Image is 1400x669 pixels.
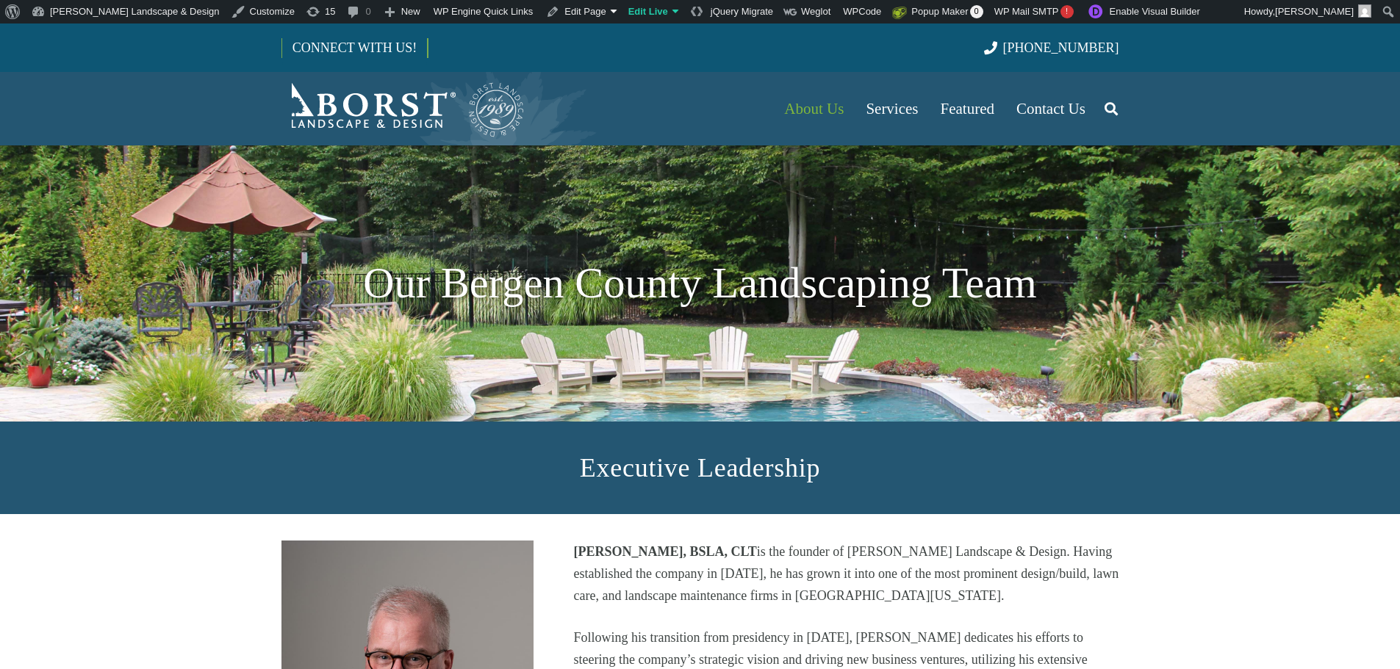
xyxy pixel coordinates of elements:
[930,72,1005,145] a: Featured
[281,79,525,138] a: Borst-Logo
[866,100,918,117] span: Services
[573,540,1119,607] p: is the founder of [PERSON_NAME] Landscape & Design. Having established the company in [DATE], he ...
[855,72,929,145] a: Services
[282,30,427,65] a: CONNECT WITH US!
[1275,6,1354,17] span: [PERSON_NAME]
[281,251,1119,316] h1: Our Bergen County Landscaping Team
[1096,90,1126,127] a: Search
[573,544,756,559] strong: [PERSON_NAME], BSLA, CLT
[941,100,994,117] span: Featured
[784,100,844,117] span: About Us
[281,448,1119,488] h2: Executive Leadership
[1005,72,1096,145] a: Contact Us
[984,40,1119,55] a: [PHONE_NUMBER]
[1060,5,1074,18] span: !
[1003,40,1119,55] span: [PHONE_NUMBER]
[773,72,855,145] a: About Us
[970,5,983,18] span: 0
[1016,100,1085,117] span: Contact Us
